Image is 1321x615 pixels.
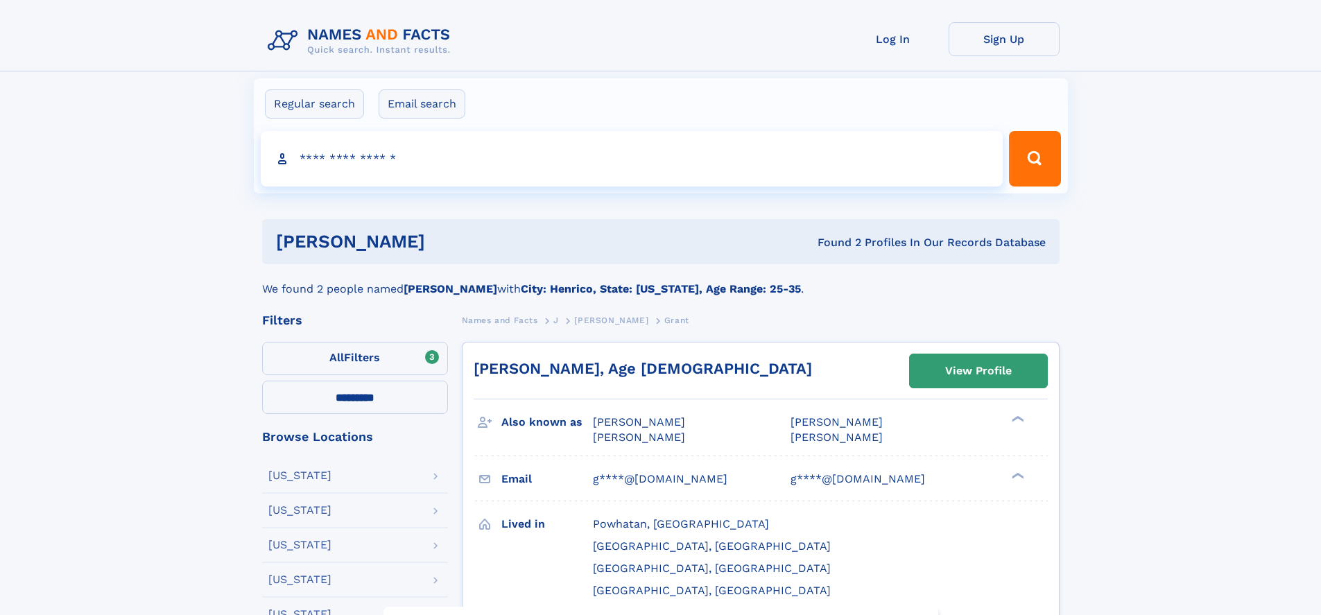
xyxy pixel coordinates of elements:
[1008,471,1025,480] div: ❯
[593,517,769,530] span: Powhatan, [GEOGRAPHIC_DATA]
[910,354,1047,388] a: View Profile
[553,311,559,329] a: J
[1009,131,1060,187] button: Search Button
[593,431,685,444] span: [PERSON_NAME]
[838,22,949,56] a: Log In
[276,233,621,250] h1: [PERSON_NAME]
[593,415,685,428] span: [PERSON_NAME]
[262,22,462,60] img: Logo Names and Facts
[501,467,593,491] h3: Email
[949,22,1060,56] a: Sign Up
[553,315,559,325] span: J
[791,415,883,428] span: [PERSON_NAME]
[474,360,812,377] a: [PERSON_NAME], Age [DEMOGRAPHIC_DATA]
[265,89,364,119] label: Regular search
[574,315,648,325] span: [PERSON_NAME]
[462,311,538,329] a: Names and Facts
[791,431,883,444] span: [PERSON_NAME]
[268,505,331,516] div: [US_STATE]
[945,355,1012,387] div: View Profile
[268,539,331,551] div: [US_STATE]
[268,470,331,481] div: [US_STATE]
[621,235,1046,250] div: Found 2 Profiles In Our Records Database
[329,351,344,364] span: All
[262,314,448,327] div: Filters
[268,574,331,585] div: [US_STATE]
[501,512,593,536] h3: Lived in
[501,410,593,434] h3: Also known as
[404,282,497,295] b: [PERSON_NAME]
[593,539,831,553] span: [GEOGRAPHIC_DATA], [GEOGRAPHIC_DATA]
[261,131,1003,187] input: search input
[1008,415,1025,424] div: ❯
[379,89,465,119] label: Email search
[262,342,448,375] label: Filters
[262,431,448,443] div: Browse Locations
[593,584,831,597] span: [GEOGRAPHIC_DATA], [GEOGRAPHIC_DATA]
[262,264,1060,297] div: We found 2 people named with .
[521,282,801,295] b: City: Henrico, State: [US_STATE], Age Range: 25-35
[664,315,689,325] span: Grant
[593,562,831,575] span: [GEOGRAPHIC_DATA], [GEOGRAPHIC_DATA]
[574,311,648,329] a: [PERSON_NAME]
